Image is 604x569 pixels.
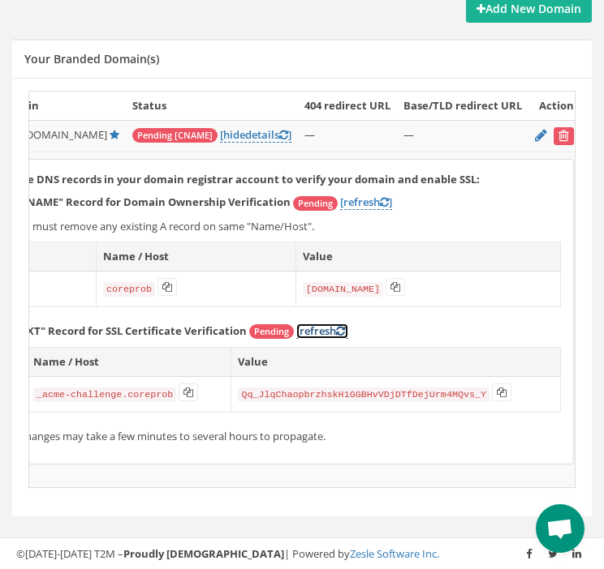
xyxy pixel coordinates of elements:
[123,546,284,561] strong: Proudly [DEMOGRAPHIC_DATA]
[296,323,348,339] a: [refresh]
[126,92,298,120] th: Status
[103,282,155,297] code: coreprob
[249,324,294,339] span: Pending
[397,92,528,120] th: Base/TLD redirect URL
[16,546,588,562] div: ©[DATE]-[DATE] T2M – | Powered by
[220,127,291,143] a: [hidedetails]
[24,53,159,65] h5: Your Branded Domain(s)
[350,546,439,561] a: Zesle Software Inc.
[33,387,176,402] code: _acme-challenge.coreprob
[231,348,560,377] th: Value
[293,196,338,211] span: Pending
[298,92,397,120] th: 404 redirect URL
[340,195,392,210] a: [refresh]
[536,504,585,553] a: Open chat
[26,348,231,377] th: Name / Host
[303,282,383,297] code: [DOMAIN_NAME]
[477,1,581,16] strong: Add New Domain
[238,387,490,402] code: Qq_JlqChaopbrzhskH1GGBHvVDjDTfDejUrm4MQvs_Y
[223,127,245,142] span: hide
[397,120,528,152] td: —
[132,128,218,143] span: Pending [CNAME]
[298,120,397,152] td: —
[97,242,296,272] th: Name / Host
[296,242,560,272] th: Value
[110,127,119,142] a: Default
[528,92,580,120] th: Action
